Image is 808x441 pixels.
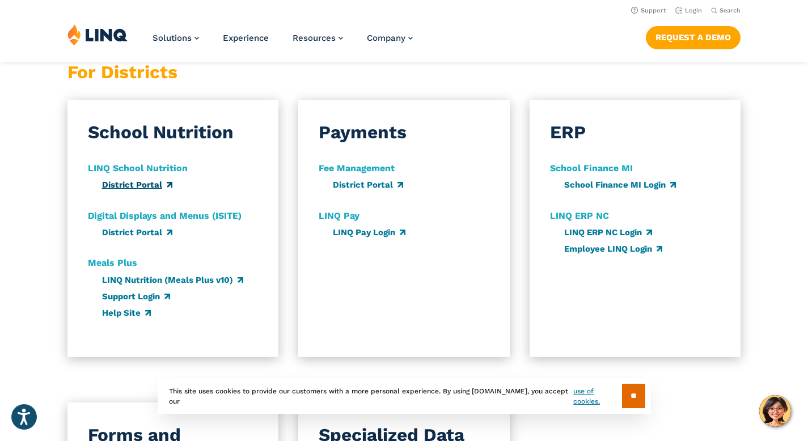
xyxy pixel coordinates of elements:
[102,308,151,318] a: Help Site
[367,33,413,43] a: Company
[67,24,128,45] img: LINQ | K‑12 Software
[319,163,395,173] strong: Fee Management
[759,395,791,427] button: Hello, have a question? Let’s chat.
[102,227,172,238] a: District Portal
[333,227,405,238] a: LINQ Pay Login
[153,24,413,61] nav: Primary Navigation
[88,210,242,221] strong: Digital Displays and Menus (ISITE)
[153,33,199,43] a: Solutions
[646,26,741,49] a: Request a Demo
[88,163,188,173] strong: LINQ School Nutrition
[223,33,269,43] a: Experience
[67,60,278,86] h3: For Districts
[550,120,586,146] h3: ERP
[367,33,405,43] span: Company
[564,180,676,190] a: School Finance MI Login
[158,378,651,414] div: This site uses cookies to provide our customers with a more personal experience. By using [DOMAIN...
[573,386,621,406] a: use of cookies.
[550,210,609,221] strong: LINQ ERP NC
[153,33,192,43] span: Solutions
[720,7,741,14] span: Search
[333,180,403,190] a: District Portal
[550,163,633,173] strong: School Finance MI
[293,33,336,43] span: Resources
[319,120,407,146] h3: Payments
[646,24,741,49] nav: Button Navigation
[88,257,137,268] strong: Meals Plus
[102,180,172,190] a: District Portal
[564,227,652,238] a: LINQ ERP NC Login
[102,275,243,285] a: LINQ Nutrition (Meals Plus v10)
[631,7,666,14] a: Support
[675,7,702,14] a: Login
[88,120,234,146] h3: School Nutrition
[564,244,662,254] a: Employee LINQ Login
[293,33,343,43] a: Resources
[711,6,741,15] button: Open Search Bar
[319,210,359,221] strong: LINQ Pay
[102,291,170,302] a: Support Login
